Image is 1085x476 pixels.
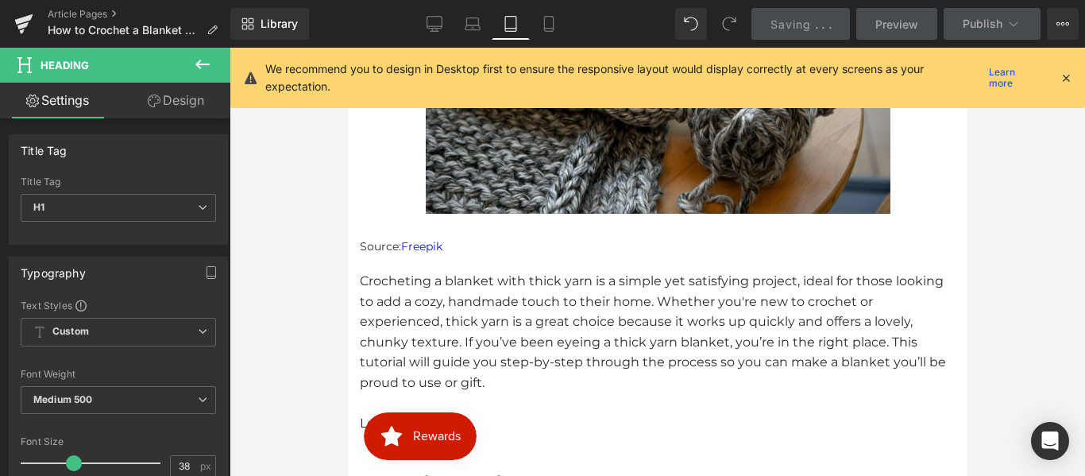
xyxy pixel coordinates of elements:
[265,60,983,95] p: We recommend you to design in Desktop first to ensure the responsive layout would display correct...
[1047,8,1079,40] button: More
[963,17,1002,30] span: Publish
[21,257,86,280] div: Typography
[983,68,1047,87] a: Learn more
[200,461,214,471] span: px
[530,8,568,40] a: Mobile
[33,393,92,405] b: Medium 500
[415,8,454,40] a: Desktop
[770,17,811,31] span: Saving
[815,17,818,31] span: .
[21,436,216,447] div: Font Size
[52,325,89,339] b: Custom
[21,135,68,157] div: Title Tag
[12,223,608,346] p: Crocheting a blanket with thick yarn is a simple yet satisfying project, ideal for those looking ...
[41,59,89,72] span: Heading
[21,176,216,188] div: Title Tag
[48,24,200,37] span: How to Crochet a Blanket with Thick Yarn: Step-by-Step Tutorial
[1031,422,1069,460] div: Open Intercom Messenger
[48,8,230,21] a: Article Pages
[944,8,1041,40] button: Publish
[33,201,44,213] b: H1
[53,192,95,206] a: Freepik
[12,190,608,207] p: Source:
[713,8,745,40] button: Redo
[492,8,530,40] a: Tablet
[12,425,337,444] b: Why Thick Yarn is Perfect for Blankets
[118,83,234,118] a: Design
[261,17,298,31] span: Library
[16,365,129,412] iframe: Button to open loyalty program pop-up
[230,8,309,40] a: New Library
[454,8,492,40] a: Laptop
[12,366,608,386] p: Let’s dive in!
[21,369,216,380] div: Font Weight
[675,8,707,40] button: Undo
[21,299,216,312] div: Text Styles
[856,8,937,40] a: Preview
[875,16,918,33] span: Preview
